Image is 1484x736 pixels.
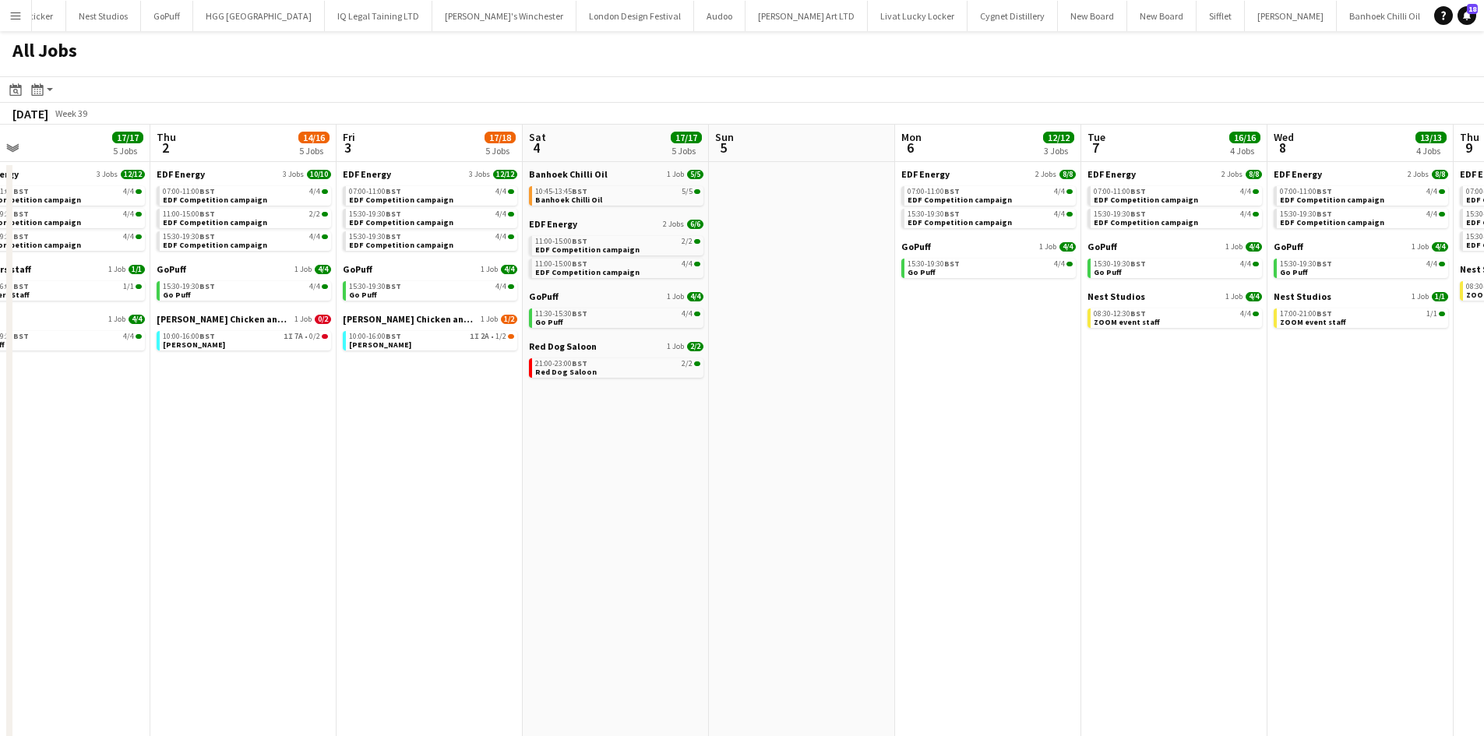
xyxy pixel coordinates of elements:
[343,168,391,180] span: EDF Energy
[163,188,215,195] span: 07:00-11:00
[1197,1,1245,31] button: Sifflet
[572,186,587,196] span: BST
[1432,292,1448,301] span: 1/1
[694,1,746,31] button: Audoo
[13,209,29,219] span: BST
[481,333,489,340] span: 2A
[908,188,960,195] span: 07:00-11:00
[529,291,703,340] div: GoPuff1 Job4/411:30-15:30BST4/4Go Puff
[349,240,453,250] span: EDF Competition campaign
[535,188,587,195] span: 10:45-13:45
[294,333,303,340] span: 7A
[309,210,320,218] span: 2/2
[309,283,320,291] span: 4/4
[163,331,328,349] a: 10:00-16:00BST1I7A•0/2[PERSON_NAME]
[1035,170,1056,179] span: 2 Jobs
[1412,242,1429,252] span: 1 Job
[163,195,267,205] span: EDF Competition campaign
[112,132,143,143] span: 17/17
[1054,210,1065,218] span: 4/4
[572,236,587,246] span: BST
[944,186,960,196] span: BST
[108,315,125,324] span: 1 Job
[163,233,215,241] span: 15:30-19:30
[309,188,320,195] span: 4/4
[1426,260,1437,268] span: 4/4
[1245,1,1337,31] button: [PERSON_NAME]
[1094,260,1146,268] span: 15:30-19:30
[432,1,576,31] button: [PERSON_NAME]'s Winchester
[1225,292,1243,301] span: 1 Job
[495,333,506,340] span: 1/2
[901,241,931,252] span: GoPuff
[1280,267,1308,277] span: Go Puff
[1246,292,1262,301] span: 4/4
[129,315,145,324] span: 4/4
[1280,308,1445,326] a: 17:00-21:00BST1/1ZOOM event staff
[1280,317,1346,327] span: ZOOM event staff
[121,170,145,179] span: 12/12
[1039,242,1056,252] span: 1 Job
[12,106,48,121] div: [DATE]
[535,360,587,368] span: 21:00-23:00
[1274,241,1303,252] span: GoPuff
[901,168,1076,180] a: EDF Energy2 Jobs8/8
[163,186,328,204] a: 07:00-11:00BST4/4EDF Competition campaign
[529,291,703,302] a: GoPuff1 Job4/4
[1094,259,1259,276] a: 15:30-19:30BST4/4Go Puff
[682,260,693,268] span: 4/4
[199,209,215,219] span: BST
[535,236,700,254] a: 11:00-15:00BST2/2EDF Competition campaign
[163,209,328,227] a: 11:00-15:00BST2/2EDF Competition campaign
[908,195,1012,205] span: EDF Competition campaign
[687,292,703,301] span: 4/4
[199,331,215,341] span: BST
[315,265,331,274] span: 4/4
[908,259,1073,276] a: 15:30-19:30BST4/4Go Puff
[682,310,693,318] span: 4/4
[1274,241,1448,291] div: GoPuff1 Job4/415:30-19:30BST4/4Go Puff
[1280,260,1332,268] span: 15:30-19:30
[349,331,514,349] a: 10:00-16:00BST1I2A•1/2[PERSON_NAME]
[495,283,506,291] span: 4/4
[1225,242,1243,252] span: 1 Job
[1094,267,1122,277] span: Go Puff
[1408,170,1429,179] span: 2 Jobs
[13,331,29,341] span: BST
[1246,170,1262,179] span: 8/8
[157,313,331,354] div: [PERSON_NAME] Chicken and Shakes1 Job0/210:00-16:00BST1I7A•0/2[PERSON_NAME]
[199,231,215,241] span: BST
[343,130,355,144] span: Fri
[529,340,597,352] span: Red Dog Saloon
[535,186,700,204] a: 10:45-13:45BST5/5Banhoek Chilli Oil
[349,281,514,299] a: 15:30-19:30BST4/4Go Puff
[163,283,215,291] span: 15:30-19:30
[199,281,215,291] span: BST
[1412,292,1429,301] span: 1 Job
[901,130,922,144] span: Mon
[157,263,331,275] a: GoPuff1 Job4/4
[1274,168,1448,180] a: EDF Energy2 Jobs8/8
[485,132,516,143] span: 17/18
[157,313,291,325] span: Miss Millies Chicken and Shakes
[908,260,960,268] span: 15:30-19:30
[1130,186,1146,196] span: BST
[529,168,703,218] div: Banhoek Chilli Oil1 Job5/510:45-13:45BST5/5Banhoek Chilli Oil
[529,168,608,180] span: Banhoek Chilli Oil
[901,241,1076,252] a: GoPuff1 Job4/4
[349,217,453,227] span: EDF Competition campaign
[529,168,703,180] a: Banhoek Chilli Oil1 Job5/5
[343,263,372,275] span: GoPuff
[908,209,1073,227] a: 15:30-19:30BST4/4EDF Competition campaign
[529,130,546,144] span: Sat
[123,233,134,241] span: 4/4
[294,265,312,274] span: 1 Job
[343,263,517,275] a: GoPuff1 Job4/4
[13,231,29,241] span: BST
[1317,259,1332,269] span: BST
[529,291,559,302] span: GoPuff
[469,170,490,179] span: 3 Jobs
[1240,210,1251,218] span: 4/4
[1458,6,1476,25] a: 18
[1426,210,1437,218] span: 4/4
